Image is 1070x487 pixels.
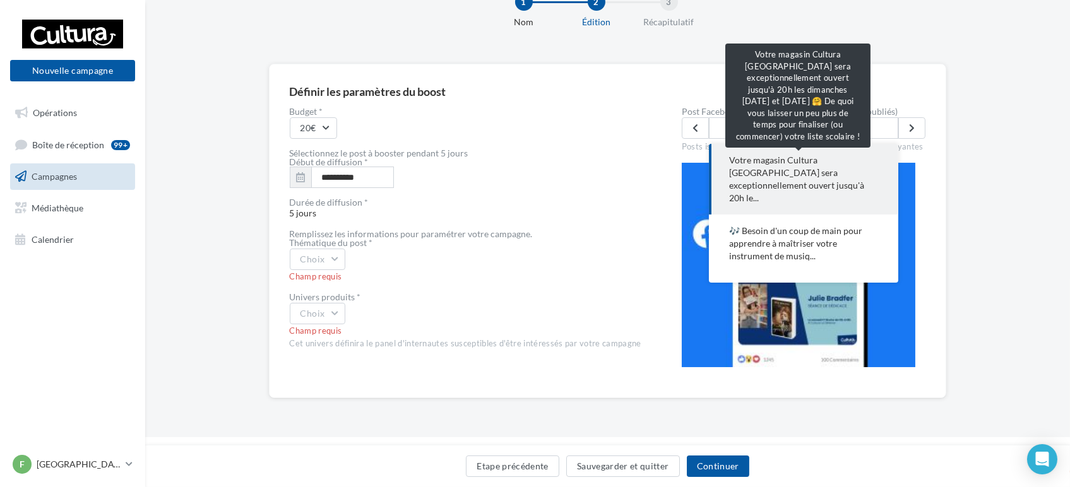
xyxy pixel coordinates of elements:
[725,44,871,148] div: Votre magasin Cultura [GEOGRAPHIC_DATA] sera exceptionnellement ouvert jusqu'à 20h les dimanches ...
[290,198,641,207] div: Durée de diffusion *
[10,60,135,81] button: Nouvelle campagne
[484,16,564,28] div: Nom
[290,326,641,337] div: Champ requis
[32,139,104,150] span: Boîte de réception
[687,455,749,477] button: Continuer
[466,455,559,477] button: Etape précédente
[629,16,710,28] div: Récapitulatif
[290,198,641,218] span: 5 jours
[10,452,135,476] a: F [GEOGRAPHIC_DATA]
[682,163,915,367] img: operation-preview
[682,139,926,153] div: Posts issus de la page configurée pour des campagnes payantes
[290,249,346,270] button: Choix
[709,144,898,214] button: Votre magasin Cultura [GEOGRAPHIC_DATA] sera exceptionnellement ouvert jusqu'à 20h le...
[32,233,74,244] span: Calendrier
[20,458,25,471] span: F
[8,163,138,190] a: Campagnes
[33,107,77,118] span: Opérations
[37,458,121,471] p: [GEOGRAPHIC_DATA]
[8,131,138,158] a: Boîte de réception99+
[290,271,641,283] div: Champ requis
[8,195,138,221] a: Médiathèque
[8,226,138,253] a: Calendrier
[32,202,83,213] span: Médiathèque
[290,293,641,302] div: Univers produits *
[729,225,878,262] span: 🎶 Besoin d'un coup de main pour apprendre à maîtriser votre instrument de musiq...
[32,171,77,182] span: Campagnes
[566,455,680,477] button: Sauvegarder et quitter
[290,149,641,158] div: Sélectionnez le post à booster pendant 5 jours
[682,107,926,116] label: Post Facebook à booster (parmi les 10 derniers publiés)
[290,86,446,97] div: Définir les paramètres du boost
[111,140,130,150] div: 99+
[290,238,641,247] div: Thématique du post *
[8,100,138,126] a: Opérations
[290,338,641,349] div: Cet univers définira le panel d'internautes susceptibles d'être intéressés par votre campagne
[1027,444,1057,474] div: Open Intercom Messenger
[290,158,369,167] label: Début de diffusion *
[290,107,641,116] label: Budget *
[729,154,878,204] span: Votre magasin Cultura [GEOGRAPHIC_DATA] sera exceptionnellement ouvert jusqu'à 20h le...
[290,230,641,238] div: Remplissez les informations pour paramétrer votre campagne.
[556,16,637,28] div: Édition
[709,214,898,273] button: 🎶 Besoin d'un coup de main pour apprendre à maîtriser votre instrument de musiq...
[290,117,337,139] button: 20€
[290,303,346,324] button: Choix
